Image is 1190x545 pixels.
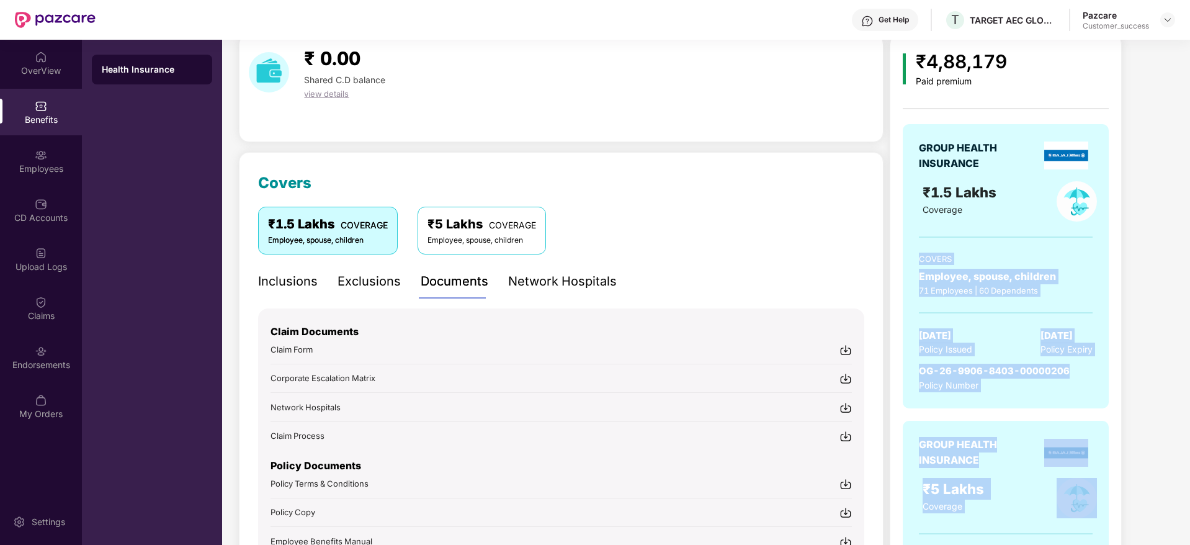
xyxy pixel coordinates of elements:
[304,47,360,70] span: ₹ 0.00
[919,365,1070,377] span: OG-26-9906-8403-00000206
[427,215,536,234] div: ₹5 Lakhs
[1057,181,1097,222] img: policyIcon
[879,15,909,25] div: Get Help
[304,74,385,85] span: Shared C.D balance
[258,272,318,291] div: Inclusions
[508,272,617,291] div: Network Hospitals
[341,220,388,230] span: COVERAGE
[35,100,47,112] img: svg+xml;base64,PHN2ZyBpZD0iQmVuZWZpdHMiIHhtbG5zPSJodHRwOi8vd3d3LnczLm9yZy8yMDAwL3N2ZyIgd2lkdGg9Ij...
[271,431,324,441] span: Claim Process
[13,516,25,528] img: svg+xml;base64,PHN2ZyBpZD0iU2V0dGluZy0yMHgyMCIgeG1sbnM9Imh0dHA6Ly93d3cudzMub3JnLzIwMDAvc3ZnIiB3aW...
[839,344,852,356] img: svg+xml;base64,PHN2ZyBpZD0iRG93bmxvYWQtMjR4MjQiIHhtbG5zPSJodHRwOi8vd3d3LnczLm9yZy8yMDAwL3N2ZyIgd2...
[839,372,852,385] img: svg+xml;base64,PHN2ZyBpZD0iRG93bmxvYWQtMjR4MjQiIHhtbG5zPSJodHRwOi8vd3d3LnczLm9yZy8yMDAwL3N2ZyIgd2...
[916,47,1007,76] div: ₹4,88,179
[839,478,852,490] img: svg+xml;base64,PHN2ZyBpZD0iRG93bmxvYWQtMjR4MjQiIHhtbG5zPSJodHRwOi8vd3d3LnczLm9yZy8yMDAwL3N2ZyIgd2...
[1040,343,1093,356] span: Policy Expiry
[1044,439,1088,467] img: insurerLogo
[1040,328,1073,343] span: [DATE]
[916,76,1007,87] div: Paid premium
[35,394,47,407] img: svg+xml;base64,PHN2ZyBpZD0iTXlfT3JkZXJzIiBkYXRhLW5hbWU9Ik15IE9yZGVycyIgeG1sbnM9Imh0dHA6Ly93d3cudz...
[268,215,388,234] div: ₹1.5 Lakhs
[839,402,852,414] img: svg+xml;base64,PHN2ZyBpZD0iRG93bmxvYWQtMjR4MjQiIHhtbG5zPSJodHRwOi8vd3d3LnczLm9yZy8yMDAwL3N2ZyIgd2...
[28,516,69,528] div: Settings
[923,184,1000,200] span: ₹1.5 Lakhs
[839,507,852,519] img: svg+xml;base64,PHN2ZyBpZD0iRG93bmxvYWQtMjR4MjQiIHhtbG5zPSJodHRwOi8vd3d3LnczLm9yZy8yMDAwL3N2ZyIgd2...
[1163,15,1173,25] img: svg+xml;base64,PHN2ZyBpZD0iRHJvcGRvd24tMzJ4MzIiIHhtbG5zPSJodHRwOi8vd3d3LnczLm9yZy8yMDAwL3N2ZyIgd2...
[35,247,47,259] img: svg+xml;base64,PHN2ZyBpZD0iVXBsb2FkX0xvZ3MiIGRhdGEtbmFtZT0iVXBsb2FkIExvZ3MiIHhtbG5zPSJodHRwOi8vd3...
[1044,142,1088,169] img: insurerLogo
[271,345,313,354] span: Claim Form
[249,52,289,92] img: download
[271,324,852,340] p: Claim Documents
[1057,478,1097,518] img: policyIcon
[919,140,1027,171] div: GROUP HEALTH INSURANCE
[919,380,978,390] span: Policy Number
[903,53,906,84] img: icon
[919,343,972,356] span: Policy Issued
[421,272,488,291] div: Documents
[919,328,951,343] span: [DATE]
[271,402,341,412] span: Network Hospitals
[35,345,47,358] img: svg+xml;base64,PHN2ZyBpZD0iRW5kb3JzZW1lbnRzIiB4bWxucz0iaHR0cDovL3d3dy53My5vcmcvMjAwMC9zdmciIHdpZH...
[271,479,369,489] span: Policy Terms & Conditions
[304,89,349,99] span: view details
[839,430,852,443] img: svg+xml;base64,PHN2ZyBpZD0iRG93bmxvYWQtMjR4MjQiIHhtbG5zPSJodHRwOi8vd3d3LnczLm9yZy8yMDAwL3N2ZyIgd2...
[15,12,96,28] img: New Pazcare Logo
[1083,9,1149,21] div: Pazcare
[271,373,375,383] span: Corporate Escalation Matrix
[35,198,47,210] img: svg+xml;base64,PHN2ZyBpZD0iQ0RfQWNjb3VudHMiIGRhdGEtbmFtZT0iQ0QgQWNjb3VudHMiIHhtbG5zPSJodHRwOi8vd3...
[861,15,874,27] img: svg+xml;base64,PHN2ZyBpZD0iSGVscC0zMngzMiIgeG1sbnM9Imh0dHA6Ly93d3cudzMub3JnLzIwMDAvc3ZnIiB3aWR0aD...
[35,149,47,161] img: svg+xml;base64,PHN2ZyBpZD0iRW1wbG95ZWVzIiB4bWxucz0iaHR0cDovL3d3dy53My5vcmcvMjAwMC9zdmciIHdpZHRoPS...
[258,174,311,192] span: Covers
[919,253,1093,265] div: COVERS
[35,51,47,63] img: svg+xml;base64,PHN2ZyBpZD0iSG9tZSIgeG1sbnM9Imh0dHA6Ly93d3cudzMub3JnLzIwMDAvc3ZnIiB3aWR0aD0iMjAiIG...
[271,458,852,474] p: Policy Documents
[427,235,536,246] div: Employee, spouse, children
[923,501,962,511] span: Coverage
[919,269,1093,284] div: Employee, spouse, children
[271,507,315,517] span: Policy Copy
[1083,21,1149,31] div: Customer_success
[919,284,1093,297] div: 71 Employees | 60 Dependents
[489,220,536,230] span: COVERAGE
[970,14,1057,26] div: TARGET AEC GLOBAL PRIVATE LIMITED
[923,480,988,497] span: ₹5 Lakhs
[923,204,962,215] span: Coverage
[268,235,388,246] div: Employee, spouse, children
[919,437,1027,468] div: GROUP HEALTH INSURANCE
[951,12,959,27] span: T
[338,272,401,291] div: Exclusions
[35,296,47,309] img: svg+xml;base64,PHN2ZyBpZD0iQ2xhaW0iIHhtbG5zPSJodHRwOi8vd3d3LnczLm9yZy8yMDAwL3N2ZyIgd2lkdGg9IjIwIi...
[102,63,202,76] div: Health Insurance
